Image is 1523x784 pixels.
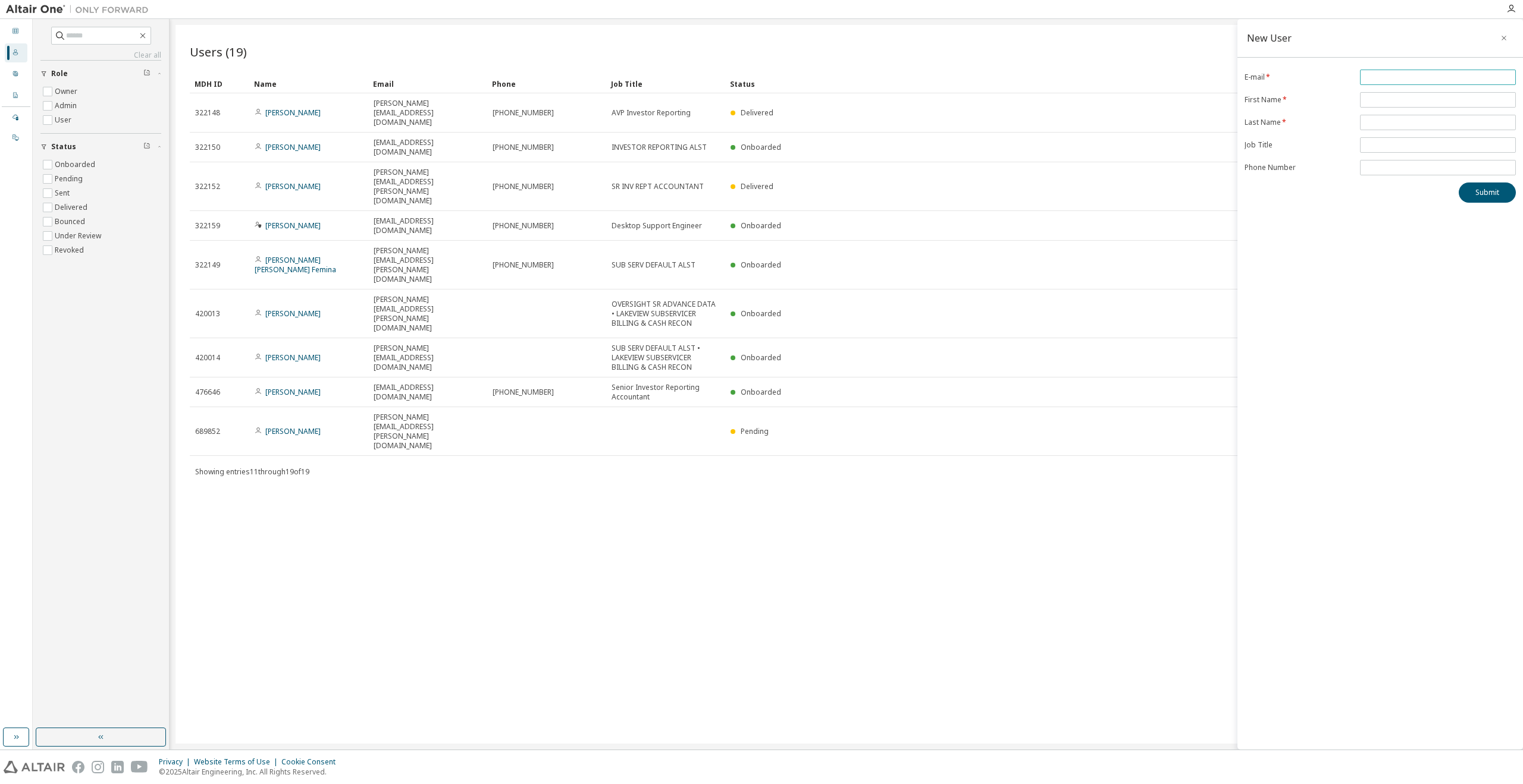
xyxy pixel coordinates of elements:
span: 322150 [195,143,220,152]
span: 322148 [195,108,220,118]
label: Delivered [55,200,90,215]
div: Privacy [159,757,194,767]
span: [PHONE_NUMBER] [493,260,554,270]
button: Submit [1459,182,1516,203]
label: Revoked [55,243,86,257]
span: Clear filter [143,69,151,78]
a: [PERSON_NAME] [PERSON_NAME] Femina [255,255,336,275]
div: Job Title [611,74,720,93]
span: 420013 [195,309,220,319]
div: Company Profile [5,86,27,105]
button: Status [40,134,161,160]
p: © 2025 Altair Engineering, Inc. All Rights Reserved. [159,767,343,777]
span: [PERSON_NAME][EMAIL_ADDRESS][DOMAIN_NAME] [374,344,482,372]
label: Last Name [1245,118,1353,127]
span: Clear filter [143,142,151,152]
label: First Name [1245,95,1353,105]
span: [PHONE_NUMBER] [493,108,554,118]
img: Altair One [6,4,155,15]
div: Cookie Consent [281,757,343,767]
span: Delivered [741,181,773,191]
a: Clear all [40,51,161,60]
div: New User [1247,33,1292,43]
a: [PERSON_NAME] [265,426,321,436]
img: altair_logo.svg [4,761,65,773]
span: [PERSON_NAME][EMAIL_ADDRESS][PERSON_NAME][DOMAIN_NAME] [374,295,482,333]
label: Phone Number [1245,163,1353,172]
span: AVP Investor Reporting [612,108,691,118]
span: 322159 [195,221,220,231]
span: [PERSON_NAME][EMAIL_ADDRESS][DOMAIN_NAME] [374,99,482,127]
a: [PERSON_NAME] [265,181,321,191]
button: Role [40,61,161,87]
a: [PERSON_NAME] [265,108,321,118]
span: [EMAIL_ADDRESS][DOMAIN_NAME] [374,383,482,402]
img: facebook.svg [72,761,84,773]
div: User Profile [5,65,27,84]
span: Senior Investor Reporting Accountant [612,383,720,402]
span: Showing entries 11 through 19 of 19 [195,467,309,477]
span: Onboarded [741,352,781,363]
span: Role [51,69,68,78]
span: [PHONE_NUMBER] [493,221,554,231]
span: Onboarded [741,308,781,319]
div: Name [254,74,363,93]
span: SUB SERV DEFAULT ALST • LAKEVIEW SUBSERVICER BILLING & CASH RECON [612,344,720,372]
span: [EMAIL_ADDRESS][DOMAIN_NAME] [374,216,482,235]
span: Status [51,142,76,152]
div: MDH ID [195,74,245,93]
span: Users (19) [190,43,247,60]
label: Owner [55,84,80,99]
label: Job Title [1245,140,1353,150]
span: Delivered [741,108,773,118]
span: INVESTOR REPORTING ALST [612,143,707,152]
span: 476646 [195,388,220,397]
div: Email [373,74,482,93]
img: linkedin.svg [111,761,124,773]
span: SR INV REPT ACCOUNTANT [612,182,704,191]
div: Managed [5,108,27,127]
span: [PHONE_NUMBER] [493,182,554,191]
span: 689852 [195,427,220,436]
div: Users [5,43,27,62]
div: Phone [492,74,601,93]
div: On Prem [5,128,27,147]
span: [PERSON_NAME][EMAIL_ADDRESS][PERSON_NAME][DOMAIN_NAME] [374,168,482,206]
span: SUB SERV DEFAULT ALST [612,260,695,270]
a: [PERSON_NAME] [265,142,321,152]
div: Status [730,74,1441,93]
label: Admin [55,99,79,113]
div: Dashboard [5,22,27,41]
label: Onboarded [55,158,98,172]
label: Pending [55,172,85,186]
span: Onboarded [741,387,781,397]
span: [EMAIL_ADDRESS][DOMAIN_NAME] [374,138,482,157]
label: User [55,113,74,127]
span: 420014 [195,353,220,363]
span: Onboarded [741,260,781,270]
span: [PERSON_NAME][EMAIL_ADDRESS][PERSON_NAME][DOMAIN_NAME] [374,413,482,451]
a: [PERSON_NAME] [265,308,321,319]
a: [PERSON_NAME] [265,352,321,363]
span: Onboarded [741,142,781,152]
div: Website Terms of Use [194,757,281,767]
label: E-mail [1245,73,1353,82]
span: 322152 [195,182,220,191]
span: 322149 [195,260,220,270]
label: Bounced [55,215,87,229]
a: [PERSON_NAME] [265,387,321,397]
span: OVERSIGHT SR ADVANCE DATA • LAKEVIEW SUBSERVICER BILLING & CASH RECON [612,300,720,328]
a: [PERSON_NAME] [265,221,321,231]
label: Under Review [55,229,104,243]
span: [PHONE_NUMBER] [493,388,554,397]
span: Pending [741,426,769,436]
span: Desktop Support Engineer [612,221,702,231]
span: [PHONE_NUMBER] [493,143,554,152]
label: Sent [55,186,72,200]
img: youtube.svg [131,761,148,773]
span: Onboarded [741,221,781,231]
img: instagram.svg [92,761,104,773]
span: [PERSON_NAME][EMAIL_ADDRESS][PERSON_NAME][DOMAIN_NAME] [374,246,482,284]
